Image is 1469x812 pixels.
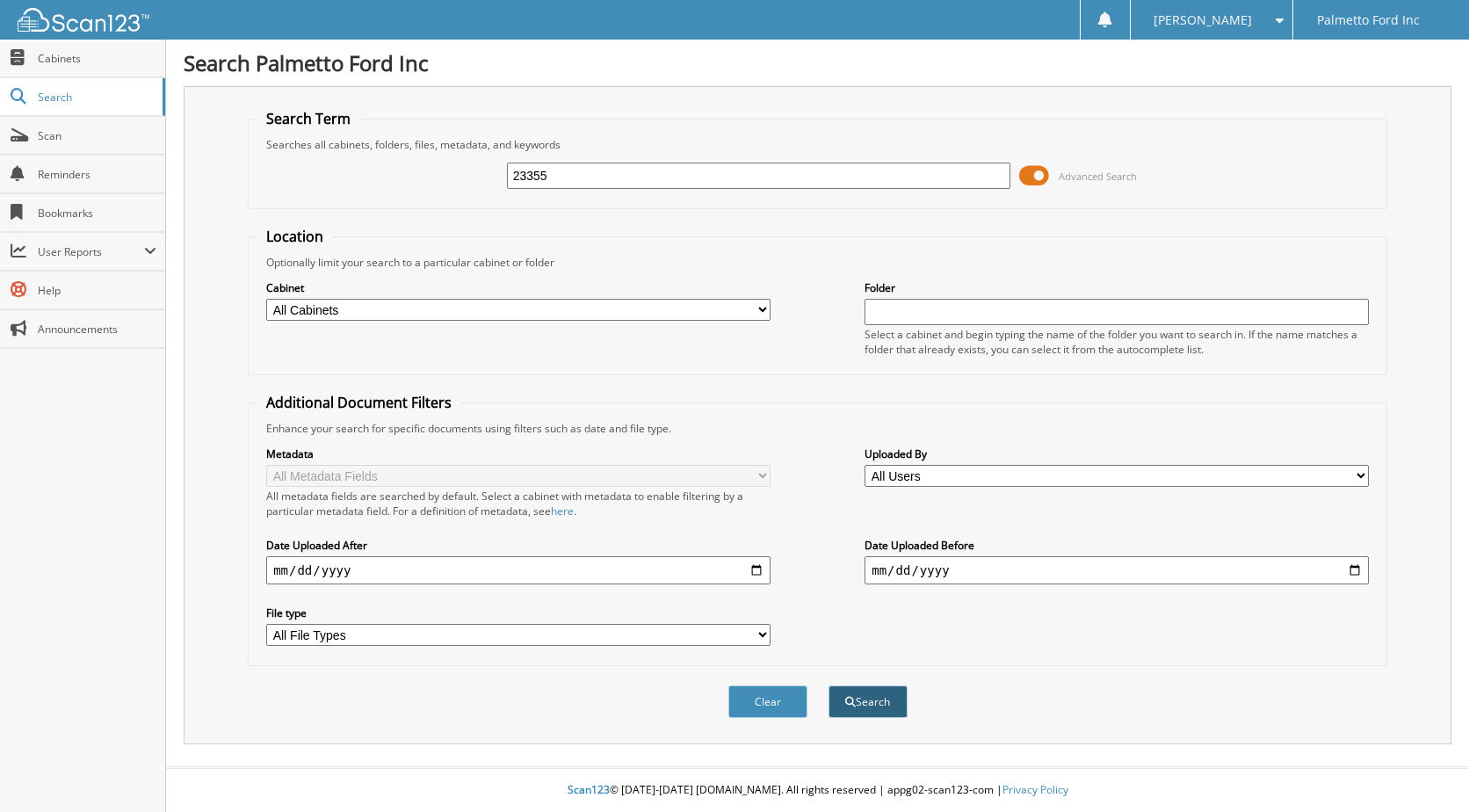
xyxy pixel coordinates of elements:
input: start [266,556,771,584]
input: end [865,556,1369,584]
div: Optionally limit your search to a particular cabinet or folder [257,255,1378,270]
span: Cabinets [38,51,156,66]
label: Metadata [266,446,771,461]
label: Folder [865,280,1369,295]
span: Announcements [38,322,156,337]
span: Advanced Search [1059,170,1137,183]
span: Scan123 [568,782,610,797]
img: scan123-logo-white.svg [18,8,149,32]
label: Date Uploaded Before [865,538,1369,553]
label: Cabinet [266,280,771,295]
span: Search [38,90,154,105]
label: Date Uploaded After [266,538,771,553]
div: All metadata fields are searched by default. Select a cabinet with metadata to enable filtering b... [266,489,771,518]
div: Select a cabinet and begin typing the name of the folder you want to search in. If the name match... [865,327,1369,357]
label: File type [266,605,771,620]
span: Help [38,283,156,298]
span: User Reports [38,244,144,259]
a: here [551,504,574,518]
a: Privacy Policy [1002,782,1068,797]
button: Search [829,685,908,718]
legend: Search Term [257,109,359,128]
button: Clear [728,685,807,718]
span: Scan [38,128,156,143]
iframe: Chat Widget [1381,728,1469,812]
div: Searches all cabinets, folders, files, metadata, and keywords [257,137,1378,152]
h1: Search Palmetto Ford Inc [184,48,1451,77]
div: Enhance your search for specific documents using filters such as date and file type. [257,421,1378,436]
label: Uploaded By [865,446,1369,461]
legend: Location [257,227,332,246]
span: [PERSON_NAME] [1154,15,1252,25]
span: Reminders [38,167,156,182]
span: Bookmarks [38,206,156,221]
div: © [DATE]-[DATE] [DOMAIN_NAME]. All rights reserved | appg02-scan123-com | [166,769,1469,812]
legend: Additional Document Filters [257,393,460,412]
span: Palmetto Ford Inc [1317,15,1420,25]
